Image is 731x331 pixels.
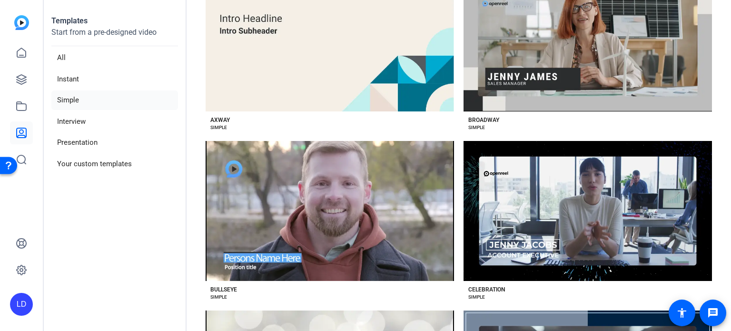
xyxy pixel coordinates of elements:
[14,15,29,30] img: blue-gradient.svg
[676,307,688,319] mat-icon: accessibility
[10,293,33,316] div: LD
[210,124,227,131] div: SIMPLE
[707,307,719,319] mat-icon: message
[464,141,712,281] button: Template image
[51,90,178,110] li: Simple
[468,124,485,131] div: SIMPLE
[468,293,485,301] div: SIMPLE
[468,116,499,124] div: BROADWAY
[206,141,454,281] button: Template image
[51,48,178,68] li: All
[51,70,178,89] li: Instant
[51,133,178,152] li: Presentation
[210,116,230,124] div: AXWAY
[51,16,88,25] strong: Templates
[51,112,178,131] li: Interview
[210,286,237,293] div: BULLSEYE
[210,293,227,301] div: SIMPLE
[468,286,505,293] div: CELEBRATION
[51,154,178,174] li: Your custom templates
[51,27,178,46] p: Start from a pre-designed video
